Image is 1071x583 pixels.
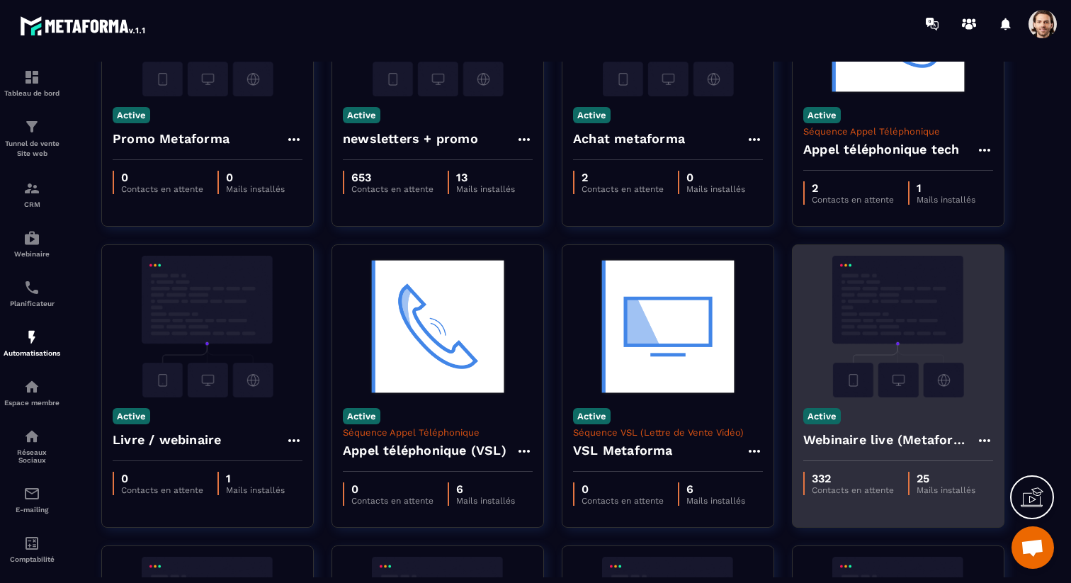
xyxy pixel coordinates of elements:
[4,250,60,258] p: Webinaire
[4,108,60,169] a: formationformationTunnel de vente Site web
[582,184,664,194] p: Contacts en attente
[803,140,960,159] h4: Appel téléphonique tech
[23,118,40,135] img: formation
[812,195,894,205] p: Contacts en attente
[343,441,506,460] h4: Appel téléphonique (VSL)
[582,496,664,506] p: Contacts en attente
[121,485,203,495] p: Contacts en attente
[4,89,60,97] p: Tableau de bord
[23,485,40,502] img: email
[812,485,894,495] p: Contacts en attente
[582,171,664,184] p: 2
[686,171,745,184] p: 0
[343,427,533,438] p: Séquence Appel Téléphonique
[4,448,60,464] p: Réseaux Sociaux
[351,482,433,496] p: 0
[23,428,40,445] img: social-network
[803,126,993,137] p: Séquence Appel Téléphonique
[226,485,285,495] p: Mails installés
[573,107,611,123] p: Active
[4,58,60,108] a: formationformationTableau de bord
[4,349,60,357] p: Automatisations
[4,417,60,475] a: social-networksocial-networkRéseaux Sociaux
[4,368,60,417] a: automationsautomationsEspace membre
[113,129,229,149] h4: Promo Metaforma
[4,139,60,159] p: Tunnel de vente Site web
[4,318,60,368] a: automationsautomationsAutomatisations
[23,180,40,197] img: formation
[4,399,60,407] p: Espace membre
[4,506,60,514] p: E-mailing
[351,171,433,184] p: 653
[226,171,285,184] p: 0
[20,13,147,38] img: logo
[113,256,302,397] img: automation-background
[803,430,976,450] h4: Webinaire live (Metaforma)
[23,230,40,247] img: automations
[573,129,685,149] h4: Achat metaforma
[121,472,203,485] p: 0
[113,107,150,123] p: Active
[4,268,60,318] a: schedulerschedulerPlanificateur
[351,184,433,194] p: Contacts en attente
[1011,526,1054,569] div: Ouvrir le chat
[4,219,60,268] a: automationsautomationsWebinaire
[573,441,673,460] h4: VSL Metaforma
[23,535,40,552] img: accountant
[573,256,763,397] img: automation-background
[23,329,40,346] img: automations
[4,200,60,208] p: CRM
[573,427,763,438] p: Séquence VSL (Lettre de Vente Vidéo)
[573,408,611,424] p: Active
[686,482,745,496] p: 6
[23,378,40,395] img: automations
[4,475,60,524] a: emailemailE-mailing
[351,496,433,506] p: Contacts en attente
[582,482,664,496] p: 0
[686,184,745,194] p: Mails installés
[812,472,894,485] p: 332
[4,524,60,574] a: accountantaccountantComptabilité
[917,195,975,205] p: Mails installés
[4,300,60,307] p: Planificateur
[4,169,60,219] a: formationformationCRM
[803,256,993,397] img: automation-background
[4,555,60,563] p: Comptabilité
[23,279,40,296] img: scheduler
[226,472,285,485] p: 1
[343,129,478,149] h4: newsletters + promo
[812,181,894,195] p: 2
[113,408,150,424] p: Active
[917,472,975,485] p: 25
[343,107,380,123] p: Active
[343,256,533,397] img: automation-background
[23,69,40,86] img: formation
[121,184,203,194] p: Contacts en attente
[917,181,975,195] p: 1
[226,184,285,194] p: Mails installés
[113,430,221,450] h4: Livre / webinaire
[456,496,515,506] p: Mails installés
[456,171,515,184] p: 13
[917,485,975,495] p: Mails installés
[121,171,203,184] p: 0
[803,107,841,123] p: Active
[343,408,380,424] p: Active
[686,496,745,506] p: Mails installés
[803,408,841,424] p: Active
[456,184,515,194] p: Mails installés
[456,482,515,496] p: 6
